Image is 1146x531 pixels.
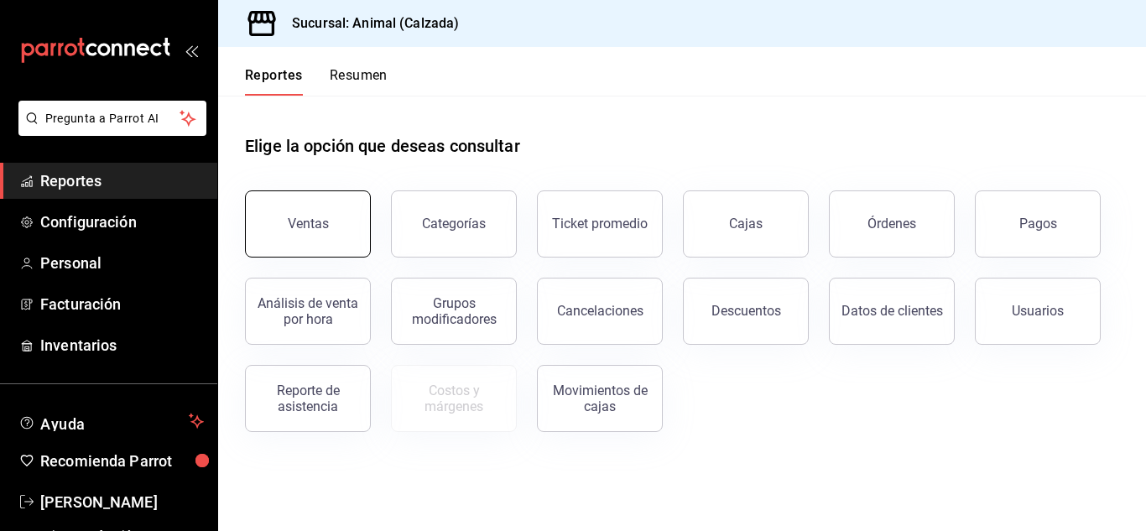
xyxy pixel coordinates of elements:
div: Ventas [288,216,329,232]
button: Ventas [245,190,371,258]
div: Movimientos de cajas [548,383,652,414]
button: Grupos modificadores [391,278,517,345]
span: Inventarios [40,334,204,357]
button: Órdenes [829,190,955,258]
button: Reporte de asistencia [245,365,371,432]
span: Facturación [40,293,204,315]
button: Movimientos de cajas [537,365,663,432]
a: Pregunta a Parrot AI [12,122,206,139]
h1: Elige la opción que deseas consultar [245,133,520,159]
span: Recomienda Parrot [40,450,204,472]
h3: Sucursal: Animal (Calzada) [279,13,459,34]
div: Ticket promedio [552,216,648,232]
div: Órdenes [867,216,916,232]
button: Contrata inventarios para ver este reporte [391,365,517,432]
div: Pagos [1019,216,1057,232]
button: open_drawer_menu [185,44,198,57]
div: Categorías [422,216,486,232]
button: Descuentos [683,278,809,345]
div: Descuentos [711,303,781,319]
span: [PERSON_NAME] [40,491,204,513]
button: Datos de clientes [829,278,955,345]
div: Reporte de asistencia [256,383,360,414]
span: Personal [40,252,204,274]
div: Grupos modificadores [402,295,506,327]
button: Categorías [391,190,517,258]
span: Pregunta a Parrot AI [45,110,180,128]
div: Datos de clientes [841,303,943,319]
button: Pregunta a Parrot AI [18,101,206,136]
button: Usuarios [975,278,1101,345]
div: Análisis de venta por hora [256,295,360,327]
span: Configuración [40,211,204,233]
span: Reportes [40,169,204,192]
button: Resumen [330,67,388,96]
button: Ticket promedio [537,190,663,258]
button: Análisis de venta por hora [245,278,371,345]
div: Cajas [729,214,763,234]
div: Usuarios [1012,303,1064,319]
span: Ayuda [40,411,182,431]
button: Pagos [975,190,1101,258]
a: Cajas [683,190,809,258]
button: Reportes [245,67,303,96]
div: Cancelaciones [557,303,643,319]
div: Costos y márgenes [402,383,506,414]
div: navigation tabs [245,67,388,96]
button: Cancelaciones [537,278,663,345]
